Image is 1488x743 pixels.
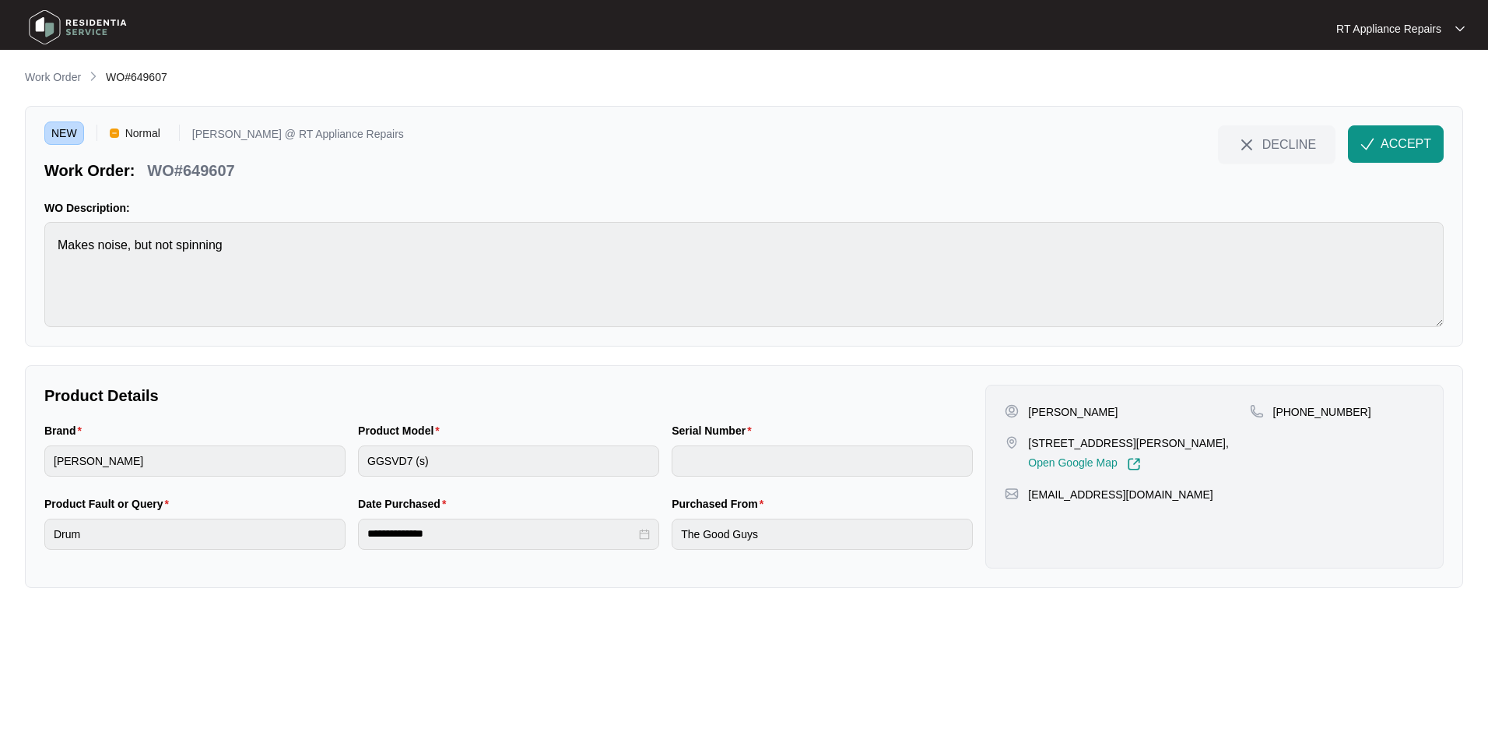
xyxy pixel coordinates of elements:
[192,129,404,145] p: [PERSON_NAME] @ RT Appliance Repairs
[147,160,234,181] p: WO#649607
[44,423,88,438] label: Brand
[1250,404,1264,418] img: map-pin
[672,423,757,438] label: Serial Number
[1262,136,1316,153] span: DECLINE
[1005,404,1019,418] img: user-pin
[1348,125,1444,163] button: check-IconACCEPT
[672,519,973,550] input: Purchased From
[367,526,636,542] input: Date Purchased
[44,222,1444,327] textarea: Makes noise, but not spinning
[119,121,167,145] span: Normal
[44,496,175,512] label: Product Fault or Query
[358,423,446,438] label: Product Model
[44,121,84,145] span: NEW
[1005,487,1019,501] img: map-pin
[1028,487,1213,502] p: [EMAIL_ADDRESS][DOMAIN_NAME]
[1218,125,1335,163] button: close-IconDECLINE
[106,71,167,83] span: WO#649607
[44,519,346,550] input: Product Fault or Query
[1273,404,1371,420] p: [PHONE_NUMBER]
[358,445,659,477] input: Product Model
[44,160,135,181] p: Work Order:
[1455,25,1465,33] img: dropdown arrow
[1028,435,1229,451] p: [STREET_ADDRESS][PERSON_NAME],
[22,69,84,86] a: Work Order
[25,69,81,85] p: Work Order
[87,70,100,83] img: chevron-right
[1381,135,1431,153] span: ACCEPT
[1127,457,1141,471] img: Link-External
[1237,136,1256,154] img: close-Icon
[1005,435,1019,449] img: map-pin
[23,4,132,51] img: residentia service logo
[44,200,1444,216] p: WO Description:
[44,445,346,477] input: Brand
[1360,137,1374,151] img: check-Icon
[672,445,973,477] input: Serial Number
[1336,21,1441,37] p: RT Appliance Repairs
[1028,404,1118,420] p: [PERSON_NAME]
[1028,457,1140,471] a: Open Google Map
[358,496,452,512] label: Date Purchased
[672,496,770,512] label: Purchased From
[110,129,119,138] img: Vercel Logo
[44,385,973,407] p: Product Details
